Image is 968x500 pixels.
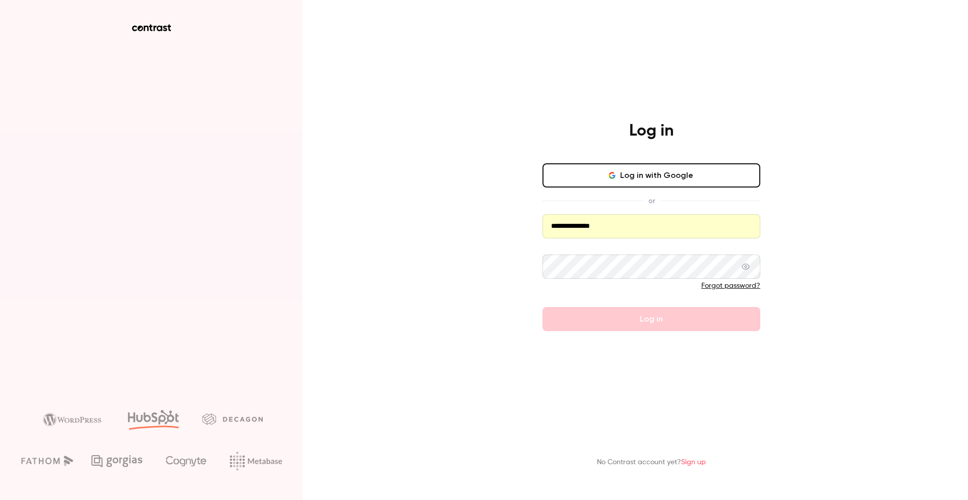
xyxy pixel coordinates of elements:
span: or [643,196,660,206]
a: Forgot password? [701,282,760,289]
a: Sign up [681,459,706,466]
p: No Contrast account yet? [597,457,706,468]
img: decagon [202,413,263,424]
h4: Log in [629,121,674,141]
button: Log in with Google [542,163,760,187]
